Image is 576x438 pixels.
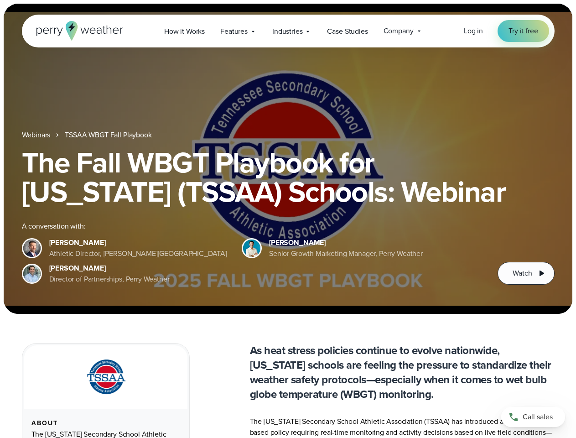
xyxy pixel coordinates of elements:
[156,22,213,41] a: How it Works
[23,265,41,282] img: Jeff Wood
[31,420,180,427] div: About
[498,262,554,285] button: Watch
[164,26,205,37] span: How it Works
[384,26,414,36] span: Company
[513,268,532,279] span: Watch
[498,20,549,42] a: Try it free
[269,248,423,259] div: Senior Growth Marketing Manager, Perry Weather
[22,130,51,141] a: Webinars
[523,412,553,422] span: Call sales
[272,26,302,37] span: Industries
[49,263,170,274] div: [PERSON_NAME]
[22,148,555,206] h1: The Fall WBGT Playbook for [US_STATE] (TSSAA) Schools: Webinar
[269,237,423,248] div: [PERSON_NAME]
[319,22,375,41] a: Case Studies
[65,130,151,141] a: TSSAA WBGT Fall Playbook
[49,248,228,259] div: Athletic Director, [PERSON_NAME][GEOGRAPHIC_DATA]
[509,26,538,36] span: Try it free
[243,240,260,257] img: Spencer Patton, Perry Weather
[250,343,555,401] p: As heat stress policies continue to evolve nationwide, [US_STATE] schools are feeling the pressur...
[49,237,228,248] div: [PERSON_NAME]
[464,26,483,36] span: Log in
[22,130,555,141] nav: Breadcrumb
[464,26,483,36] a: Log in
[327,26,368,37] span: Case Studies
[75,356,136,398] img: TSSAA-Tennessee-Secondary-School-Athletic-Association.svg
[49,274,170,285] div: Director of Partnerships, Perry Weather
[23,240,41,257] img: Brian Wyatt
[220,26,248,37] span: Features
[22,221,483,232] div: A conversation with:
[501,407,565,427] a: Call sales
